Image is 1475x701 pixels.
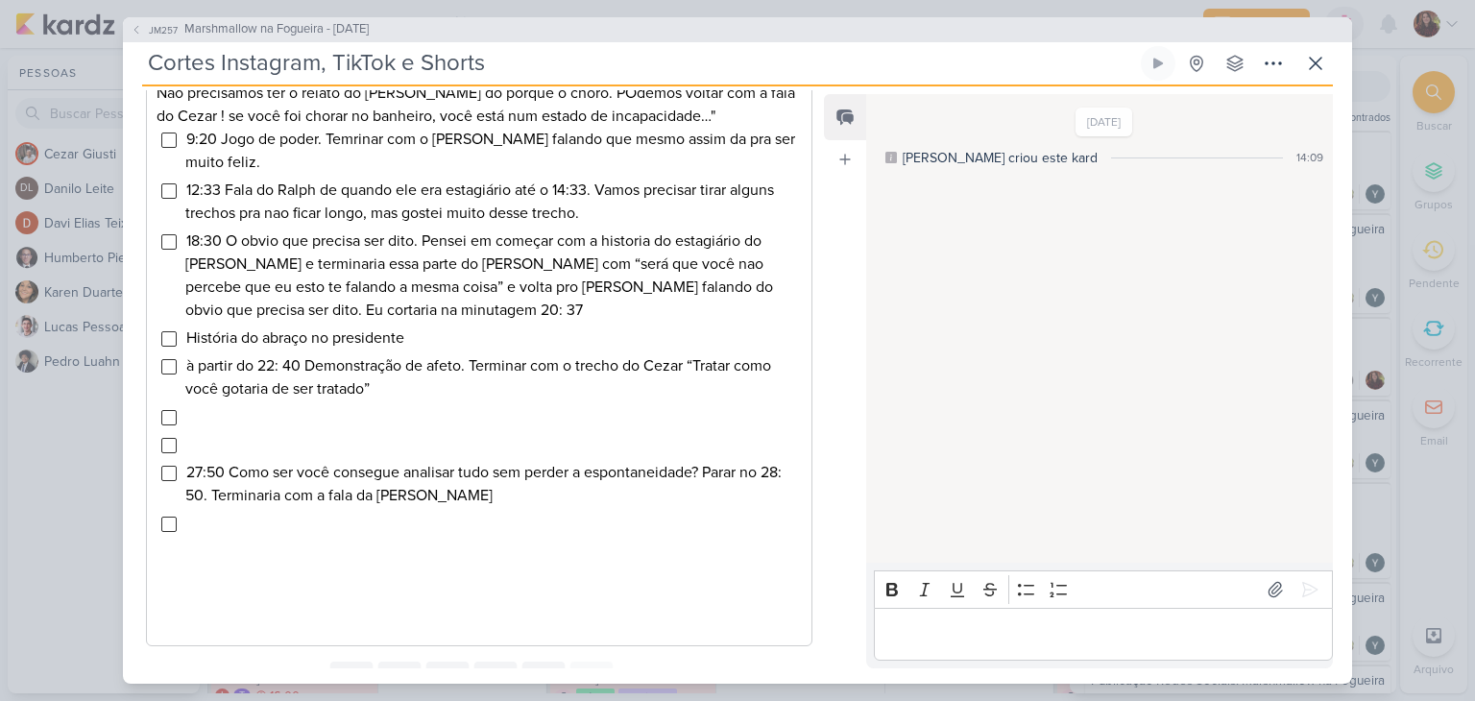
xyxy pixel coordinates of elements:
span: História do abraço no presidente [186,328,404,348]
span: 9:20 Jogo de poder. Temrinar com o [PERSON_NAME] falando que mesmo assim da pra ser muito feliz. [185,130,795,172]
div: Editor toolbar [874,570,1333,608]
span: à partir do 22: 40 Demonstração de afeto. Terminar com o trecho do Cezar “Tratar como você gotari... [185,356,771,399]
p: Não precisamos ter o relato do [PERSON_NAME] do porque o choro. POdemos voltar com a fala do Ceza... [157,82,802,128]
div: Editor editing area: main [146,38,812,646]
div: Editor editing area: main [874,608,1333,661]
span: 27:50 Como ser você consegue analisar tudo sem perder a espontaneidade? Parar no 28: 50. Terminar... [185,463,782,505]
div: 14:09 [1296,149,1323,166]
span: 18:30 O obvio que precisa ser dito. Pensei em começar com a historia do estagiário do [PERSON_NAM... [185,231,773,320]
span: 12:33 Fala do Ralph de quando ele era estagiário até o 14:33. Vamos precisar tirar alguns trechos... [185,181,774,223]
div: [PERSON_NAME] criou este kard [903,148,1098,168]
div: Ligar relógio [1150,56,1166,71]
input: Kard Sem Título [142,46,1137,81]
